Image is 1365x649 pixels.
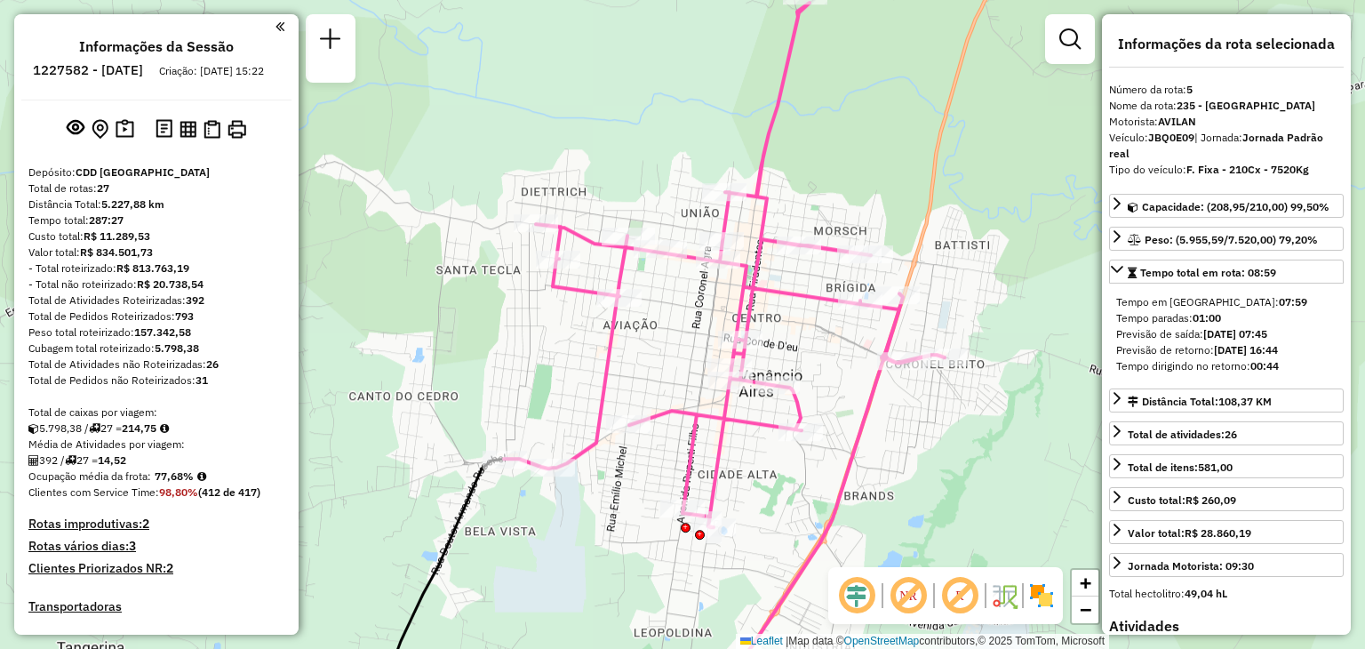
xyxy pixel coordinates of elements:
[1109,130,1344,162] div: Veículo:
[28,632,61,647] a: Rotas
[28,341,284,357] div: Cubagem total roteirizado:
[1109,520,1344,544] a: Valor total:R$ 28.860,19
[740,635,783,647] a: Leaflet
[28,292,284,308] div: Total de Atividades Roteirizadas:
[1185,493,1236,507] strong: R$ 260,09
[152,63,271,79] div: Criação: [DATE] 15:22
[28,324,284,341] div: Peso total roteirizado:
[197,471,206,482] em: Média calculada utilizando a maior ocupação (%Peso ou %Cubagem) de cada rota da sessão. Rotas cro...
[28,180,284,196] div: Total de rotas:
[1116,294,1337,310] div: Tempo em [GEOGRAPHIC_DATA]:
[63,115,88,143] button: Exibir sessão original
[1225,428,1237,441] strong: 26
[200,116,224,142] button: Visualizar Romaneio
[275,16,284,36] a: Clique aqui para minimizar o painel
[1052,21,1088,57] a: Exibir filtros
[84,229,150,243] strong: R$ 11.289,53
[89,423,100,434] i: Total de rotas
[28,228,284,244] div: Custo total:
[1128,428,1237,441] span: Total de atividades:
[129,538,136,554] strong: 3
[28,517,284,532] h4: Rotas improdutivas:
[28,453,284,469] div: 392 / 27 =
[1203,327,1267,341] strong: [DATE] 07:45
[1140,266,1276,279] span: Tempo total em rota: 08:59
[1142,200,1329,213] span: Capacidade: (208,95/210,00) 99,50%
[65,455,76,466] i: Total de rotas
[28,357,284,373] div: Total de Atividades não Roteirizadas:
[89,213,124,227] strong: 287:27
[1116,342,1337,358] div: Previsão de retorno:
[176,116,200,140] button: Visualizar relatório de Roteirização
[1109,98,1344,114] div: Nome da rota:
[206,357,219,371] strong: 26
[28,308,284,324] div: Total de Pedidos Roteirizados:
[116,261,189,275] strong: R$ 813.763,19
[175,309,194,323] strong: 793
[1109,487,1344,511] a: Custo total:R$ 260,09
[1109,114,1344,130] div: Motorista:
[1186,163,1309,176] strong: F. Fixa - 210Cx - 7520Kg
[28,164,284,180] div: Depósito:
[1109,131,1323,160] span: | Jornada:
[736,634,1109,649] div: Map data © contributors,© 2025 TomTom, Microsoft
[844,635,920,647] a: OpenStreetMap
[186,293,204,307] strong: 392
[1109,260,1344,284] a: Tempo total em rota: 08:59
[1148,131,1194,144] strong: JBQ0E09
[1109,194,1344,218] a: Capacidade: (208,95/210,00) 99,50%
[137,277,204,291] strong: R$ 20.738,54
[1109,553,1344,577] a: Jornada Motorista: 09:30
[218,632,284,647] h4: Recargas: 0
[88,116,112,143] button: Centralizar mapa no depósito ou ponto de apoio
[33,62,143,78] h6: 1227582 - [DATE]
[28,421,284,437] div: 5.798,38 / 27 =
[1109,227,1344,251] a: Peso: (5.955,59/7.520,00) 79,20%
[155,469,194,483] strong: 77,68%
[1072,570,1098,597] a: Zoom in
[1218,395,1272,408] span: 108,37 KM
[28,455,39,466] i: Total de Atividades
[97,181,109,195] strong: 27
[28,539,284,554] h4: Rotas vários dias:
[28,423,39,434] i: Cubagem total roteirizado
[1109,389,1344,413] a: Distância Total:108,37 KM
[1109,82,1344,98] div: Número da rota:
[142,516,149,532] strong: 2
[1080,598,1091,621] span: −
[835,574,878,617] span: Ocultar deslocamento
[1072,597,1098,623] a: Zoom out
[1109,618,1344,635] h4: Atividades
[80,245,153,259] strong: R$ 834.501,73
[1128,493,1236,509] div: Custo total:
[159,485,198,499] strong: 98,80%
[28,437,284,453] div: Média de Atividades por viagem:
[938,574,981,617] span: Exibir rótulo
[1116,310,1337,326] div: Tempo paradas:
[1109,287,1344,381] div: Tempo total em rota: 08:59
[28,485,159,499] span: Clientes com Service Time:
[1185,587,1227,600] strong: 49,04 hL
[224,116,250,142] button: Imprimir Rotas
[1158,115,1196,128] strong: AVILAN
[28,276,284,292] div: - Total não roteirizado:
[1027,581,1056,610] img: Exibir/Ocultar setores
[786,635,788,647] span: |
[1214,343,1278,357] strong: [DATE] 16:44
[1116,326,1337,342] div: Previsão de saída:
[1109,36,1344,52] h4: Informações da rota selecionada
[76,165,210,179] strong: CDD [GEOGRAPHIC_DATA]
[1080,572,1091,594] span: +
[134,325,191,339] strong: 157.342,58
[101,197,164,211] strong: 5.227,88 km
[28,469,151,483] span: Ocupação média da frota:
[1185,526,1251,540] strong: R$ 28.860,19
[1116,358,1337,374] div: Tempo dirigindo no retorno:
[28,212,284,228] div: Tempo total:
[1109,421,1344,445] a: Total de atividades:26
[152,116,176,143] button: Logs desbloquear sessão
[98,453,126,467] strong: 14,52
[1128,558,1254,574] div: Jornada Motorista: 09:30
[155,341,199,355] strong: 5.798,38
